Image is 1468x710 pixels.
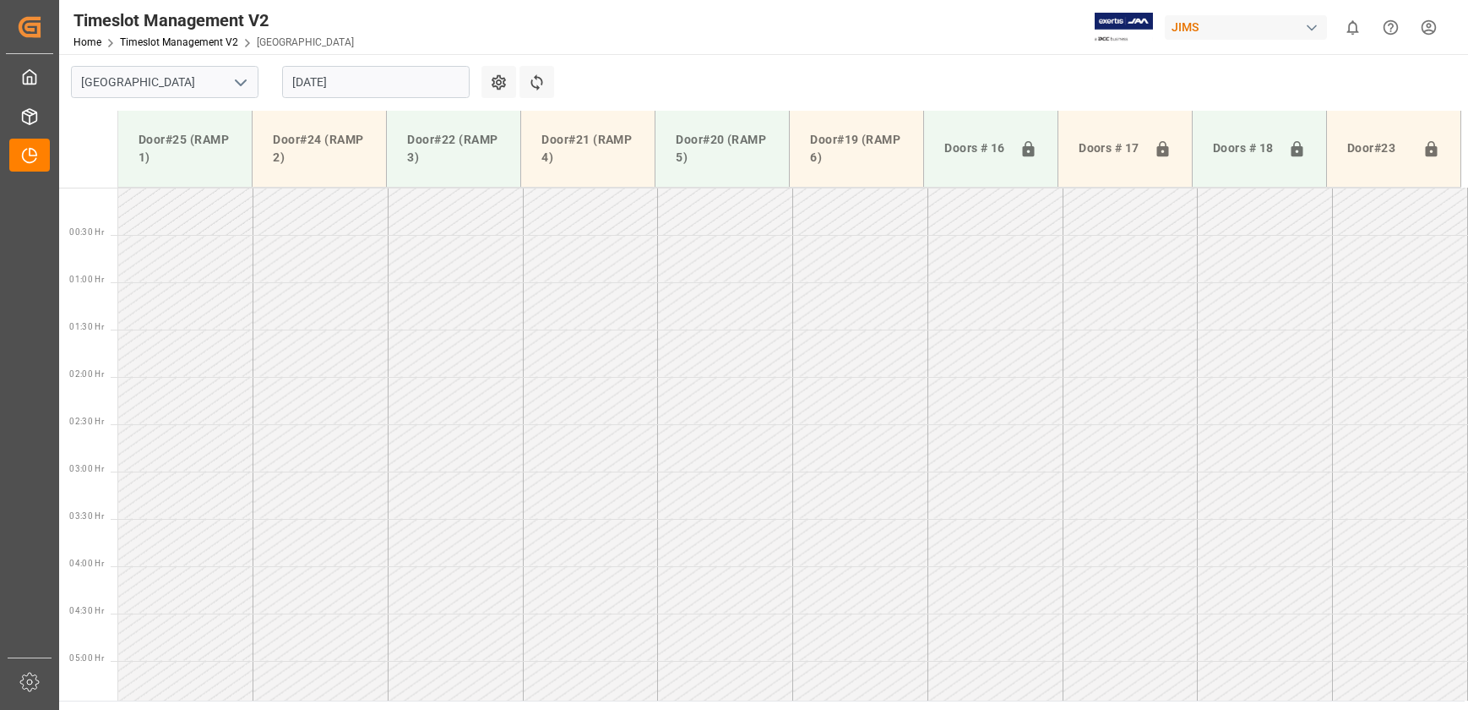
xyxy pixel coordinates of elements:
span: 00:30 Hr [69,227,104,237]
span: 02:00 Hr [69,369,104,379]
div: Door#19 (RAMP 6) [803,124,910,173]
div: JIMS [1165,15,1327,40]
button: open menu [227,69,253,96]
span: 01:00 Hr [69,275,104,284]
input: DD.MM.YYYY [282,66,470,98]
span: 02:30 Hr [69,417,104,426]
button: Help Center [1372,8,1410,46]
span: 05:00 Hr [69,653,104,663]
div: Doors # 17 [1072,133,1147,165]
a: Home [73,36,101,48]
span: 03:00 Hr [69,464,104,473]
button: JIMS [1165,11,1334,43]
div: Doors # 16 [938,133,1013,165]
div: Doors # 18 [1206,133,1281,165]
button: show 0 new notifications [1334,8,1372,46]
div: Door#20 (RAMP 5) [669,124,775,173]
span: 03:30 Hr [69,511,104,521]
span: 04:30 Hr [69,606,104,615]
div: Door#22 (RAMP 3) [400,124,507,173]
div: Door#25 (RAMP 1) [132,124,238,173]
span: 01:30 Hr [69,322,104,331]
div: Timeslot Management V2 [73,8,354,33]
img: Exertis%20JAM%20-%20Email%20Logo.jpg_1722504956.jpg [1095,13,1153,42]
div: Door#23 [1340,133,1416,165]
div: Door#24 (RAMP 2) [266,124,372,173]
input: Type to search/select [71,66,258,98]
span: 04:00 Hr [69,559,104,568]
div: Door#21 (RAMP 4) [535,124,641,173]
a: Timeslot Management V2 [120,36,238,48]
